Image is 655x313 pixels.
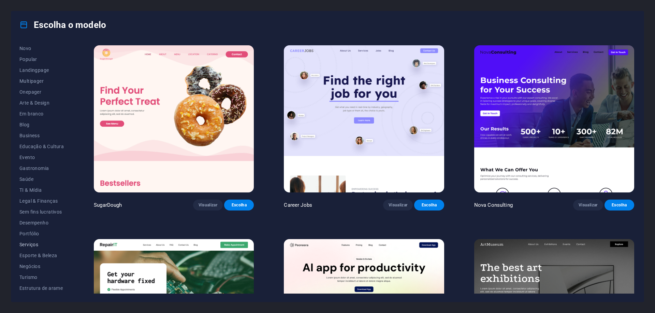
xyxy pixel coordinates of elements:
span: Escolha [420,202,438,208]
span: Esporte & Beleza [19,253,64,258]
button: Esporte & Beleza [19,250,64,261]
p: SugarDough [94,202,122,208]
span: Sem fins lucrativos [19,209,64,215]
span: Portfólio [19,231,64,236]
span: Serviços [19,242,64,247]
img: Nova Consulting [474,45,634,192]
span: Em branco [19,111,64,116]
button: Turismo [19,272,64,283]
span: Popular [19,57,64,62]
span: Escolha [610,202,629,208]
button: Onepager [19,87,64,97]
button: Visualizar [383,200,413,210]
img: SugarDough [94,45,254,192]
button: Visualizar [193,200,223,210]
button: Sem fins lucrativos [19,206,64,217]
button: Novo [19,43,64,54]
span: Arte & Design [19,100,64,106]
button: Escolha [224,200,254,210]
span: Evento [19,155,64,160]
button: Business [19,130,64,141]
span: Desempenho [19,220,64,225]
button: Desempenho [19,217,64,228]
span: Gastronomia [19,166,64,171]
button: Serviços [19,239,64,250]
span: Saúde [19,176,64,182]
button: Negócios [19,261,64,272]
span: Blog [19,122,64,127]
span: Educação & Cultura [19,144,64,149]
span: Onepager [19,89,64,95]
span: Turismo [19,275,64,280]
button: Escolha [605,200,634,210]
button: Popular [19,54,64,65]
img: Career Jobs [284,45,444,192]
p: Nova Consulting [474,202,513,208]
button: Gastronomia [19,163,64,174]
h4: Escolha o modelo [19,19,106,30]
button: Portfólio [19,228,64,239]
button: Evento [19,152,64,163]
span: Novo [19,46,64,51]
button: Estrutura de arame [19,283,64,294]
span: Escolha [230,202,248,208]
span: Business [19,133,64,138]
span: Visualizar [199,202,217,208]
span: Estrutura de arame [19,285,64,291]
button: Landingpage [19,65,64,76]
span: TI & Mídia [19,187,64,193]
span: Legal & Finanças [19,198,64,204]
span: Visualizar [579,202,597,208]
button: TI & Mídia [19,185,64,195]
p: Career Jobs [284,202,312,208]
button: Educação & Cultura [19,141,64,152]
button: Legal & Finanças [19,195,64,206]
button: Blog [19,119,64,130]
span: Landingpage [19,67,64,73]
button: Visualizar [573,200,603,210]
button: Arte & Design [19,97,64,108]
button: Multipager [19,76,64,87]
button: Escolha [414,200,444,210]
button: Em branco [19,108,64,119]
span: Multipager [19,78,64,84]
span: Visualizar [389,202,407,208]
button: Saúde [19,174,64,185]
span: Negócios [19,264,64,269]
